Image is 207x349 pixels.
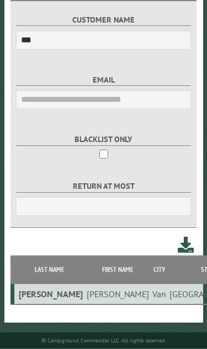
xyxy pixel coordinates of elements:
label: Blacklist only [16,133,191,146]
small: © Campground Commander LLC. All rights reserved. [41,337,166,344]
th: Last Name [14,255,84,284]
th: City [151,255,167,284]
label: Return at most [16,180,191,193]
td: [PERSON_NAME] [85,284,151,304]
td: [PERSON_NAME] [14,284,84,304]
td: Van [151,284,167,304]
th: First Name [85,255,151,284]
label: Customer Name [16,14,191,26]
label: Email [16,74,191,86]
a: Download this customer list (.csv) [178,235,194,255]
